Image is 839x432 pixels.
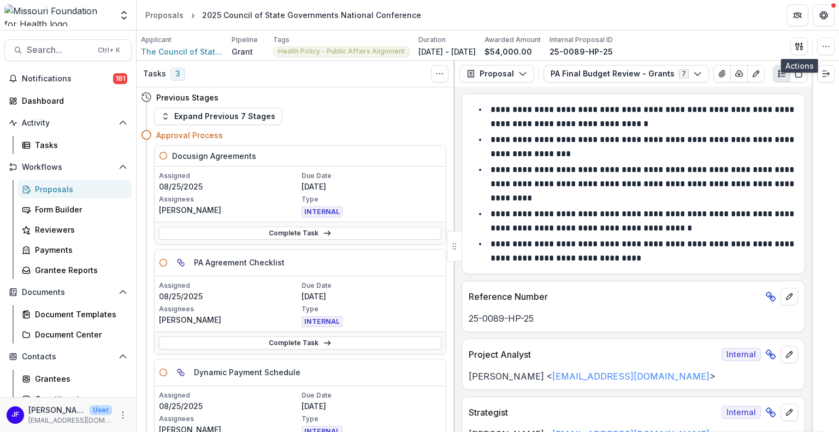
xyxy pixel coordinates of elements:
p: [EMAIL_ADDRESS][DOMAIN_NAME] [28,416,112,425]
a: Reviewers [17,221,132,239]
button: View dependent tasks [172,254,190,271]
span: Search... [27,45,91,55]
button: Open Documents [4,283,132,301]
p: Strategist [469,406,717,419]
span: 3 [170,68,185,81]
a: Complete Task [159,336,441,350]
span: Activity [22,119,114,128]
p: Pipeline [232,35,258,45]
button: Notifications181 [4,70,132,87]
p: [DATE] - [DATE] [418,46,476,57]
p: Reference Number [469,290,761,303]
button: Expand Previous 7 Stages [154,108,282,125]
img: Missouri Foundation for Health logo [4,4,112,26]
a: The Council of State Governments [141,46,223,57]
div: Grantees [35,373,123,384]
p: Due Date [302,171,442,181]
p: 08/25/2025 [159,400,299,412]
button: Search... [4,39,132,61]
a: Tasks [17,136,132,154]
p: 08/25/2025 [159,291,299,302]
button: Proposal [459,65,534,82]
p: $54,000.00 [485,46,532,57]
p: [DATE] [302,400,442,412]
p: [PERSON_NAME] < > [469,370,798,383]
h5: Dynamic Payment Schedule [194,366,300,378]
span: INTERNAL [302,316,342,327]
p: Type [302,414,442,424]
p: Project Analyst [469,348,717,361]
button: View dependent tasks [172,364,190,381]
span: Workflows [22,163,114,172]
a: [EMAIL_ADDRESS][DOMAIN_NAME] [552,371,710,382]
p: [PERSON_NAME] [159,204,299,216]
button: edit [781,346,798,363]
a: Document Templates [17,305,132,323]
button: PDF view [790,65,807,82]
button: Open Activity [4,114,132,132]
p: Assigned [159,281,299,291]
a: Payments [17,241,132,259]
a: Dashboard [4,92,132,110]
button: Toggle View Cancelled Tasks [431,65,448,82]
div: Document Templates [35,309,123,320]
p: Assigned [159,171,299,181]
p: Assigned [159,390,299,400]
div: Proposals [145,9,184,21]
button: Open entity switcher [116,4,132,26]
button: Open Contacts [4,348,132,365]
div: Jean Freeman-Crawford [11,411,19,418]
button: Open Workflows [4,158,132,176]
p: Awarded Amount [485,35,541,45]
div: Constituents [35,393,123,405]
div: Tasks [35,139,123,151]
p: Applicant [141,35,172,45]
button: Plaintext view [773,65,790,82]
h4: Approval Process [156,129,223,141]
p: 25-0089-HP-25 [550,46,613,57]
p: [PERSON_NAME] [159,314,299,326]
p: [DATE] [302,291,442,302]
div: Reviewers [35,224,123,235]
button: edit [781,404,798,421]
p: Internal Proposal ID [550,35,613,45]
div: Grantee Reports [35,264,123,276]
button: edit [781,288,798,305]
h5: PA Agreement Checklist [194,257,285,268]
p: Due Date [302,281,442,291]
a: Grantees [17,370,132,388]
button: View Attached Files [713,65,731,82]
a: Complete Task [159,227,441,240]
a: Grantee Reports [17,261,132,279]
a: Form Builder [17,200,132,218]
span: Documents [22,288,114,297]
nav: breadcrumb [141,7,426,23]
a: Proposals [141,7,188,23]
button: Get Help [813,4,835,26]
div: Dashboard [22,95,123,106]
span: Contacts [22,352,114,362]
h3: Tasks [143,69,166,79]
button: Partners [787,4,808,26]
p: Assignees [159,414,299,424]
p: Duration [418,35,446,45]
span: Internal [722,406,761,419]
a: Constituents [17,390,132,408]
h4: Previous Stages [156,92,218,103]
button: PA Final Budget Review - Grants7 [543,65,709,82]
div: Ctrl + K [96,44,122,56]
div: Payments [35,244,123,256]
p: Due Date [302,390,442,400]
p: User [90,405,112,415]
div: 2025 Council of State Governments National Conference [202,9,421,21]
a: Proposals [17,180,132,198]
a: Document Center [17,326,132,344]
span: Notifications [22,74,113,84]
div: Proposals [35,184,123,195]
span: Internal [722,348,761,361]
p: Tags [273,35,289,45]
button: More [116,409,129,422]
p: Assignees [159,194,299,204]
h5: Docusign Agreements [172,150,256,162]
span: INTERNAL [302,206,342,217]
